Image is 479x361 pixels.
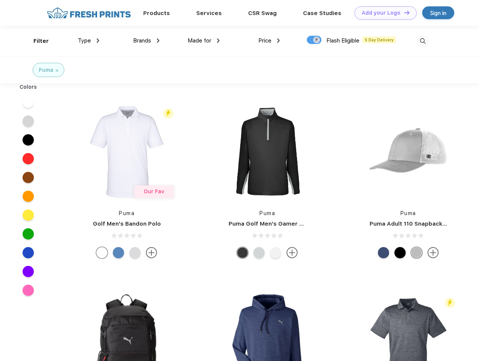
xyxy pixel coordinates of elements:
[56,69,58,72] img: filter_cancel.svg
[362,10,400,16] div: Add your Logo
[422,6,454,19] a: Sign in
[253,247,265,258] div: High Rise
[259,210,275,216] a: Puma
[188,37,211,44] span: Made for
[430,9,446,17] div: Sign in
[417,35,429,47] img: desktop_search.svg
[427,247,439,258] img: more.svg
[93,220,161,227] a: Golf Men's Bandon Polo
[78,37,91,44] span: Type
[270,247,281,258] div: Bright White
[411,247,422,258] div: Quarry with Brt Whit
[326,37,359,44] span: Flash Eligible
[400,210,416,216] a: Puma
[378,247,389,258] div: Peacoat Qut Shd
[394,247,406,258] div: Pma Blk Pma Blk
[229,220,347,227] a: Puma Golf Men's Gamer Golf Quarter-Zip
[144,188,164,194] span: Our Fav
[237,247,248,258] div: Puma Black
[129,247,141,258] div: High Rise
[45,6,133,20] img: fo%20logo%202.webp
[286,247,298,258] img: more.svg
[113,247,124,258] div: Lake Blue
[217,102,317,202] img: func=resize&h=266
[143,10,170,17] a: Products
[404,11,409,15] img: DT
[39,66,53,74] div: Puma
[14,83,43,91] div: Colors
[277,38,280,43] img: dropdown.png
[163,108,173,118] img: flash_active_toggle.svg
[157,38,159,43] img: dropdown.png
[445,298,455,308] img: flash_active_toggle.svg
[358,102,458,202] img: func=resize&h=266
[217,38,220,43] img: dropdown.png
[362,36,396,43] span: 5 Day Delivery
[196,10,222,17] a: Services
[77,102,177,202] img: func=resize&h=266
[97,38,99,43] img: dropdown.png
[248,10,277,17] a: CSR Swag
[96,247,108,258] div: Bright White
[133,37,151,44] span: Brands
[33,37,49,46] div: Filter
[119,210,135,216] a: Puma
[258,37,271,44] span: Price
[146,247,157,258] img: more.svg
